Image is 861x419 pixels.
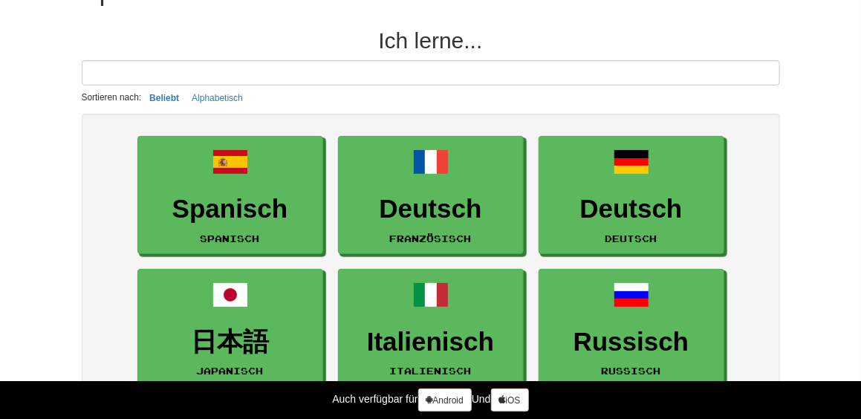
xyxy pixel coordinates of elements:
[433,395,464,406] font: Android
[506,395,521,406] font: iOS
[332,393,417,405] font: Auch verfügbar für
[338,269,524,387] a: ItalienischItalienisch
[605,233,657,244] font: Deutsch
[418,389,472,412] a: Android
[201,233,260,244] font: Spanisch
[82,92,142,103] font: Sortieren nach:
[390,366,472,376] font: Italienisch
[191,327,269,356] font: 日本語
[187,89,247,106] button: Alphabetisch
[602,366,661,376] font: Russisch
[338,136,524,254] a: DeutschFranzösisch
[197,366,264,376] font: japanisch
[145,89,183,106] button: Beliebt
[491,389,529,412] a: iOS
[378,28,482,53] font: Ich lerne...
[192,93,243,103] font: Alphabetisch
[137,269,323,387] a: 日本語japanisch
[472,393,491,405] font: Und
[149,93,179,103] font: Beliebt
[137,136,323,254] a: SpanischSpanisch
[172,194,288,223] font: Spanisch
[367,327,494,356] font: Italienisch
[574,327,689,356] font: Russisch
[539,136,724,254] a: DeutschDeutsch
[579,194,682,223] font: Deutsch
[539,269,724,387] a: RussischRussisch
[379,194,481,223] font: Deutsch
[390,233,472,244] font: Französisch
